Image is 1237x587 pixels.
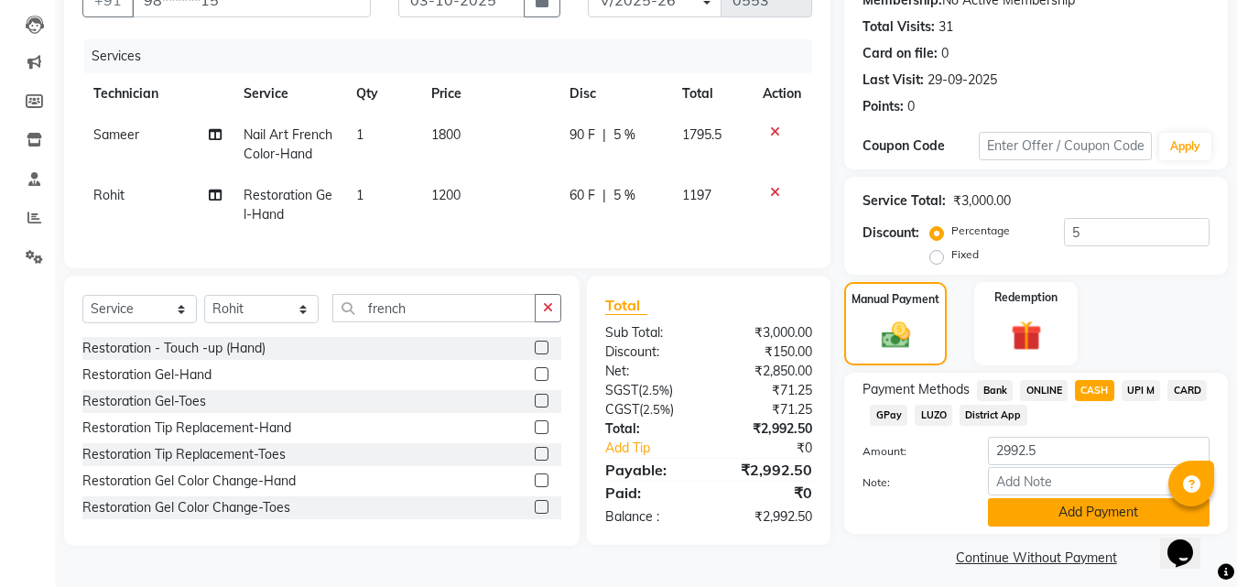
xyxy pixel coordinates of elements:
div: ₹2,850.00 [709,362,826,381]
span: Nail Art French Color-Hand [244,126,332,162]
label: Manual Payment [852,291,939,308]
label: Percentage [951,223,1010,239]
span: CARD [1167,380,1207,401]
span: 60 F [570,186,595,205]
span: | [602,186,606,205]
span: 1200 [431,187,461,203]
span: District App [960,405,1027,426]
div: Restoration - Touch -up (Hand) [82,339,266,358]
span: UPI M [1122,380,1161,401]
span: CGST [605,401,639,418]
span: SGST [605,382,638,398]
div: ₹0 [709,482,826,504]
span: Bank [977,380,1013,401]
div: Restoration Gel Color Change-Hand [82,472,296,491]
iframe: chat widget [1160,514,1219,569]
div: Paid: [591,482,709,504]
div: Card on file: [863,44,938,63]
div: ( ) [591,381,709,400]
div: Restoration Tip Replacement-Toes [82,445,286,464]
img: _cash.svg [873,319,919,352]
div: 0 [941,44,949,63]
input: Enter Offer / Coupon Code [979,132,1152,160]
div: ₹0 [729,439,827,458]
div: Services [84,39,826,73]
span: Rohit [93,187,125,203]
label: Note: [849,474,973,491]
span: 1795.5 [682,126,722,143]
span: Restoration Gel-Hand [244,187,332,223]
span: 2.5% [642,383,669,397]
span: 2.5% [643,402,670,417]
input: Search or Scan [332,294,536,322]
div: Restoration Tip Replacement-Hand [82,419,291,438]
div: Balance : [591,507,709,527]
label: Fixed [951,246,979,263]
div: Last Visit: [863,71,924,90]
th: Action [752,73,812,114]
label: Amount: [849,443,973,460]
div: 29-09-2025 [928,71,997,90]
span: 1800 [431,126,461,143]
div: ₹2,992.50 [709,459,826,481]
span: | [602,125,606,145]
span: 5 % [613,125,635,145]
span: Payment Methods [863,380,970,399]
span: ONLINE [1020,380,1068,401]
div: ₹71.25 [709,400,826,419]
th: Service [233,73,345,114]
div: Net: [591,362,709,381]
div: ₹3,000.00 [709,323,826,342]
button: Apply [1159,133,1211,160]
div: 31 [939,17,953,37]
div: Service Total: [863,191,946,211]
span: 1 [356,126,364,143]
span: Total [605,296,647,315]
span: 1 [356,187,364,203]
div: Coupon Code [863,136,978,156]
input: Add Note [988,467,1210,495]
th: Qty [345,73,420,114]
span: LUZO [915,405,952,426]
div: Restoration Gel-Toes [82,392,206,411]
div: ₹3,000.00 [953,191,1011,211]
div: ₹2,992.50 [709,419,826,439]
div: Restoration Gel Color Change-Toes [82,498,290,517]
span: CASH [1075,380,1114,401]
div: Discount: [591,342,709,362]
button: Add Payment [988,498,1210,527]
a: Continue Without Payment [848,549,1224,568]
span: 90 F [570,125,595,145]
th: Disc [559,73,671,114]
a: Add Tip [591,439,728,458]
div: 0 [907,97,915,116]
span: 5 % [613,186,635,205]
div: Discount: [863,223,919,243]
input: Amount [988,437,1210,465]
th: Technician [82,73,233,114]
div: ( ) [591,400,709,419]
label: Redemption [994,289,1058,306]
span: 1197 [682,187,711,203]
div: Total: [591,419,709,439]
div: Payable: [591,459,709,481]
div: Points: [863,97,904,116]
span: GPay [870,405,907,426]
div: ₹71.25 [709,381,826,400]
th: Total [671,73,753,114]
div: Restoration Gel-Hand [82,365,212,385]
span: Sameer [93,126,139,143]
img: _gift.svg [1002,317,1051,354]
div: Sub Total: [591,323,709,342]
div: Total Visits: [863,17,935,37]
th: Price [420,73,559,114]
div: ₹150.00 [709,342,826,362]
div: ₹2,992.50 [709,507,826,527]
